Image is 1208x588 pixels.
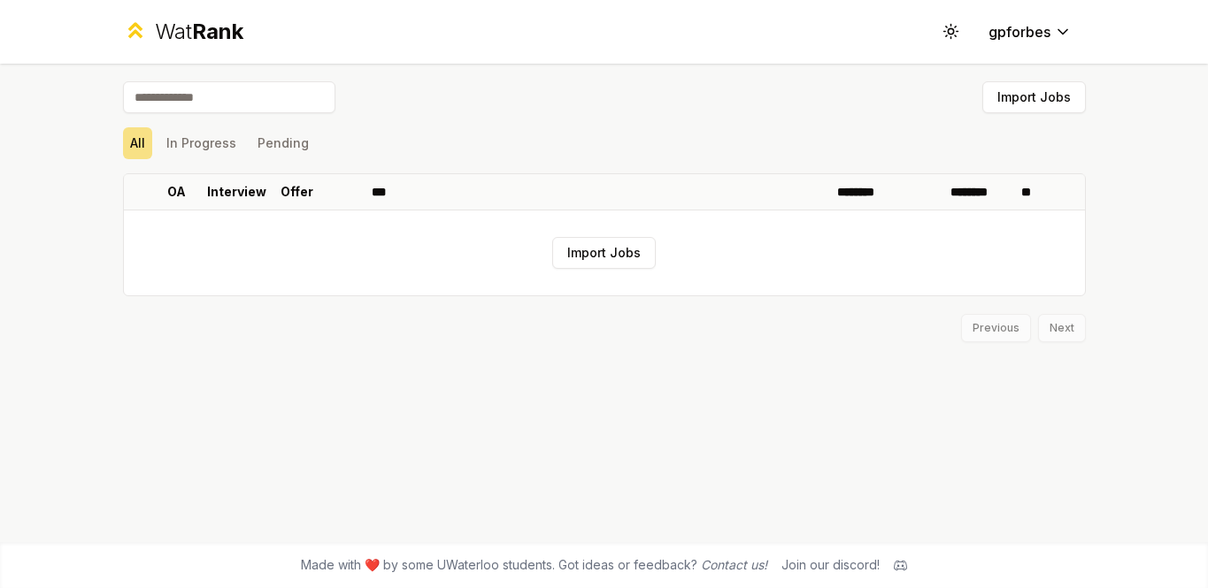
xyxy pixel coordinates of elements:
button: In Progress [159,127,243,159]
button: All [123,127,152,159]
span: Made with ❤️ by some UWaterloo students. Got ideas or feedback? [301,556,767,574]
span: Rank [192,19,243,44]
button: Import Jobs [982,81,1086,113]
button: Pending [250,127,316,159]
div: Wat [155,18,243,46]
button: Import Jobs [552,237,656,269]
span: gpforbes [989,21,1050,42]
p: Interview [207,183,266,201]
p: OA [167,183,186,201]
p: Offer [281,183,313,201]
a: Contact us! [701,557,767,572]
button: gpforbes [974,16,1086,48]
a: WatRank [123,18,244,46]
div: Join our discord! [781,556,880,574]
